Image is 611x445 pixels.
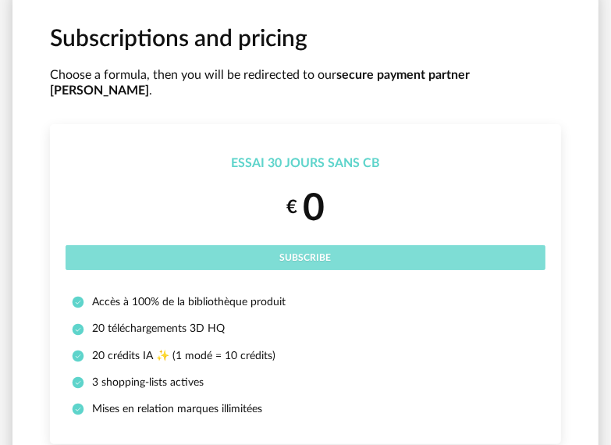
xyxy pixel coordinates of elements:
li: Mises en relation marques illimitées [72,402,539,416]
li: Accès à 100% de la bibliothèque produit [72,295,539,309]
div: Essai 30 jours sans CB [66,155,545,172]
li: 20 crédits IA ✨ (1 modé = 10 crédits) [72,349,539,363]
p: Choose a formula, then you will be redirected to our . [50,67,561,100]
span: 0 [303,190,325,227]
h1: Subscriptions and pricing [50,24,561,55]
li: 3 shopping-lists actives [72,376,539,390]
span: Subscribe [280,253,332,262]
button: Subscribe [66,245,545,270]
small: € [286,196,297,220]
li: 20 téléchargements 3D HQ [72,322,539,336]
